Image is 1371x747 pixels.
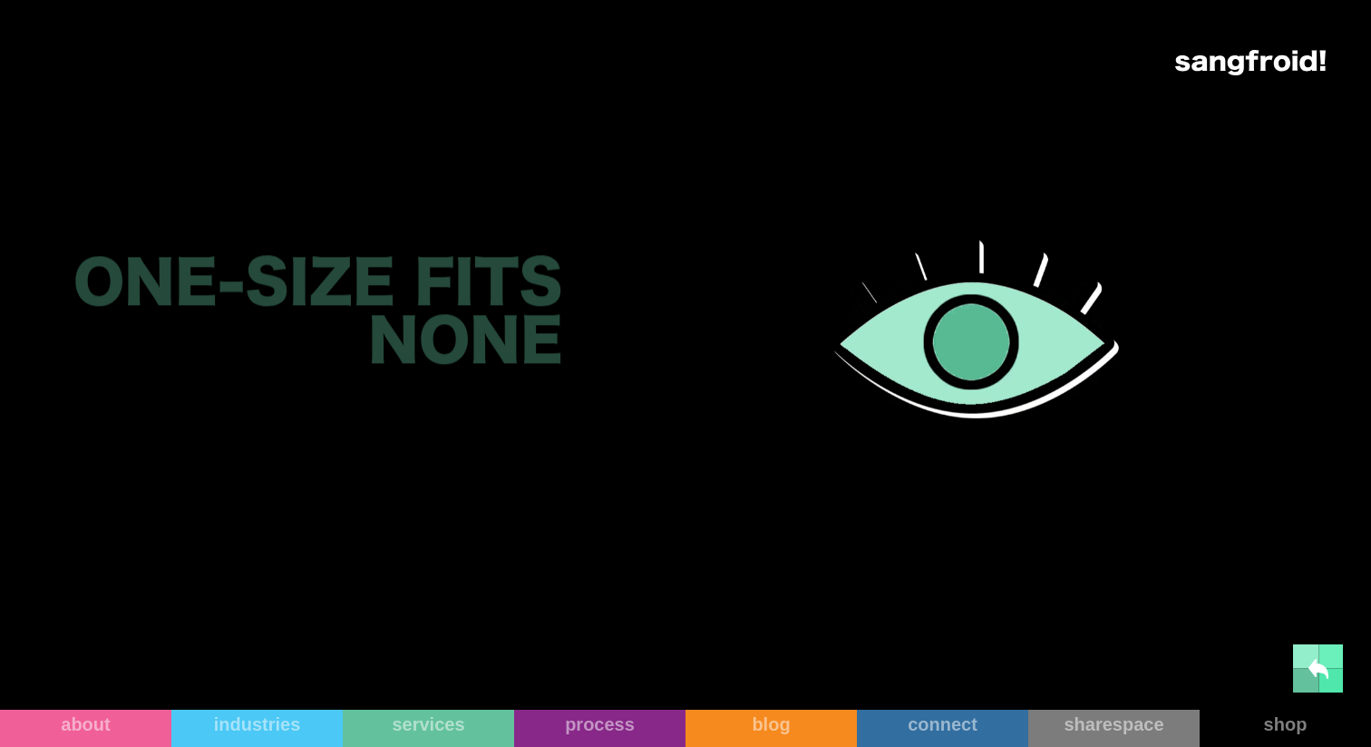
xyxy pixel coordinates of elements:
div: blog [685,713,857,735]
a: sharespace [1028,710,1200,747]
a: shop [1200,710,1371,747]
div: shop [1200,713,1371,735]
a: industries [171,710,343,747]
div: industries [171,713,343,735]
a: connect [857,710,1028,747]
div: sharespace [1028,713,1200,735]
img: logo [1175,50,1326,75]
a: blog [685,710,857,747]
div: services [343,713,514,735]
div: process [514,713,685,735]
div: connect [857,713,1028,735]
a: services [343,710,514,747]
a: process [514,710,685,747]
